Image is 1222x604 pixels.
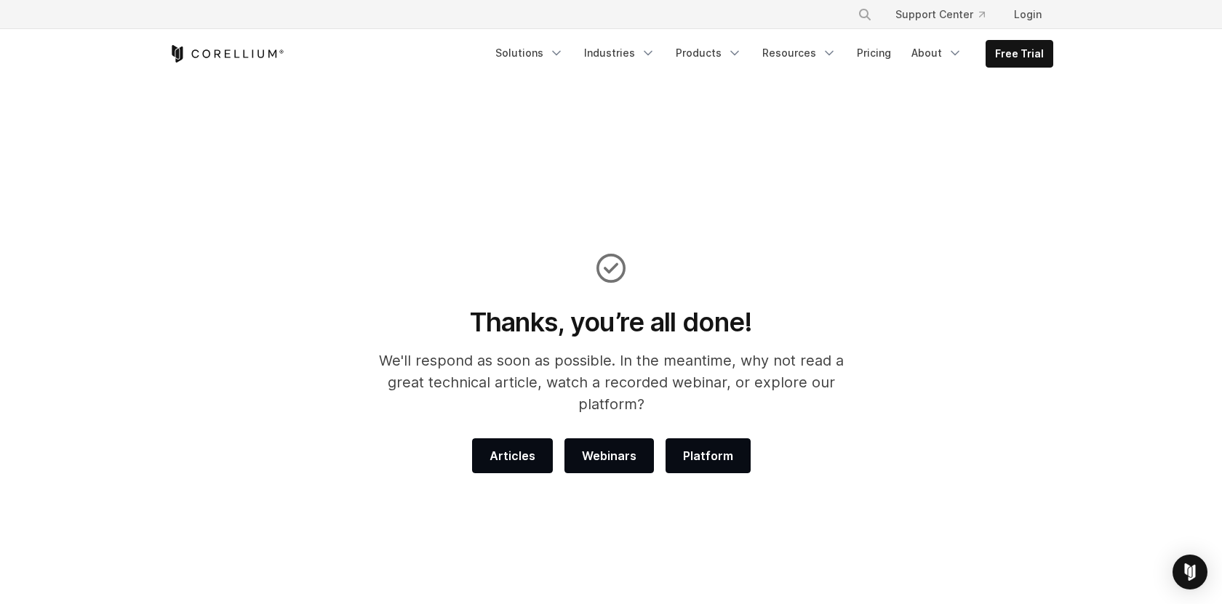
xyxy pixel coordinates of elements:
div: Open Intercom Messenger [1173,555,1207,589]
a: Webinars [564,438,654,473]
a: Pricing [848,40,900,66]
a: Login [1002,1,1053,28]
span: Articles [490,447,535,464]
span: Webinars [582,447,636,464]
button: Search [852,1,878,28]
span: Platform [683,447,733,464]
a: Free Trial [986,41,1053,67]
a: Articles [472,438,553,473]
h1: Thanks, you’re all done! [359,306,863,338]
a: Support Center [884,1,997,28]
a: Industries [575,40,664,66]
a: Corellium Home [169,45,284,63]
a: Resources [754,40,845,66]
a: Platform [666,438,751,473]
div: Navigation Menu [840,1,1053,28]
a: About [903,40,971,66]
p: We'll respond as soon as possible. In the meantime, why not read a great technical article, watch... [359,350,863,415]
div: Navigation Menu [487,40,1053,68]
a: Solutions [487,40,572,66]
a: Products [667,40,751,66]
